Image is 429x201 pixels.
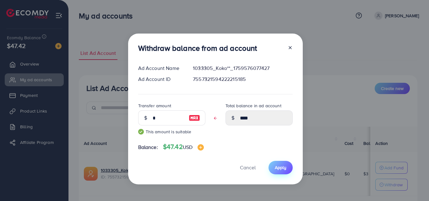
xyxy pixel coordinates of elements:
div: Ad Account ID [133,76,188,83]
div: 1033305_Koko**_1759576077427 [188,65,297,72]
label: Transfer amount [138,103,171,109]
span: Cancel [240,164,256,171]
span: Apply [275,164,286,171]
span: USD [183,144,193,151]
h3: Withdraw balance from ad account [138,44,257,53]
label: Total balance in ad account [225,103,281,109]
button: Cancel [232,161,263,174]
button: Apply [269,161,293,174]
h4: $47.42 [163,143,204,151]
img: image [198,144,204,151]
span: Balance: [138,144,158,151]
img: image [189,114,200,122]
small: This amount is suitable [138,129,205,135]
iframe: Chat [402,173,424,196]
div: 7557321594222215185 [188,76,297,83]
div: Ad Account Name [133,65,188,72]
img: guide [138,129,144,135]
